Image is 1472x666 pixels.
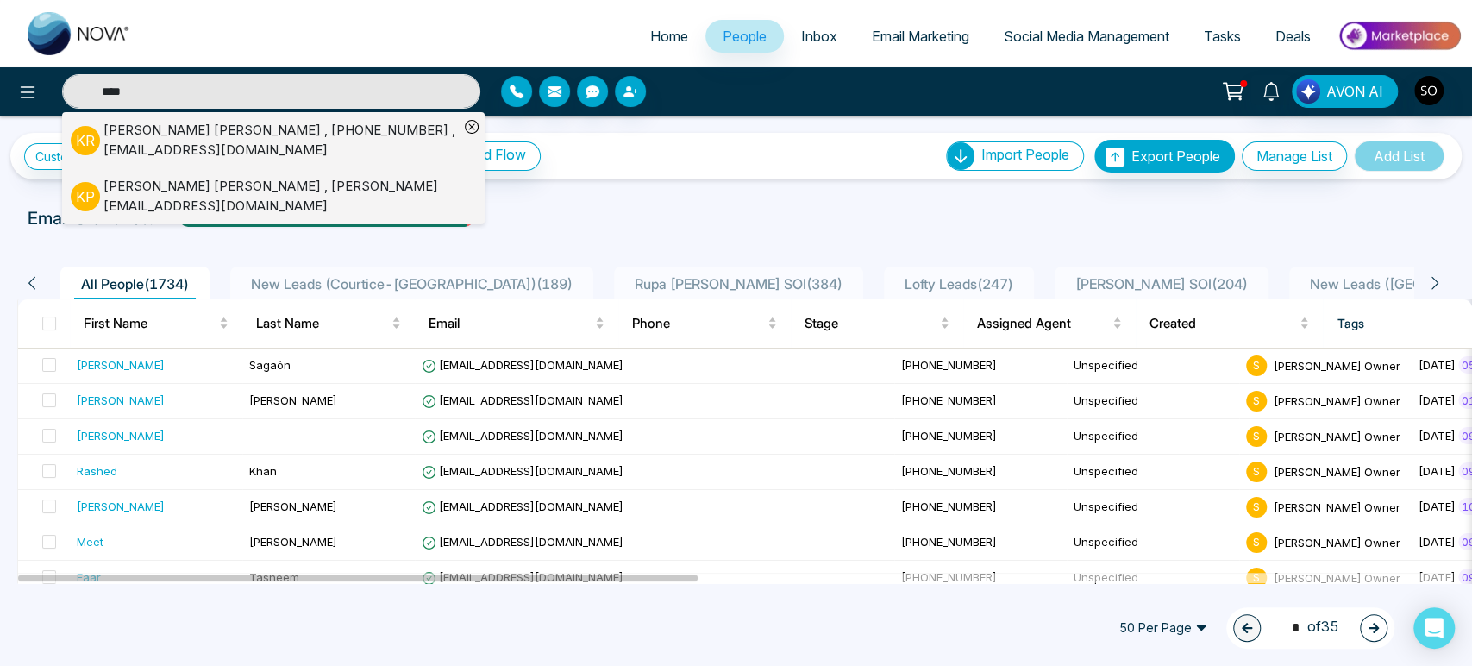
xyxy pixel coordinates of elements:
span: Khan [249,464,277,478]
span: of 35 [1281,616,1339,639]
span: Assigned Agent [977,313,1109,334]
p: Email Statistics: [28,205,153,231]
button: AVON AI [1292,75,1398,108]
div: [PERSON_NAME] [77,356,165,374]
span: [PHONE_NUMBER] [901,570,997,584]
span: [PERSON_NAME] Owner [1274,429,1400,443]
span: [EMAIL_ADDRESS][DOMAIN_NAME] [422,429,623,443]
span: Deals [1275,28,1311,45]
span: [PERSON_NAME] Owner [1274,499,1400,513]
td: Unspecified [1067,349,1239,384]
span: S [1246,355,1267,376]
a: Tasks [1187,20,1258,53]
th: Created [1136,299,1323,348]
span: [EMAIL_ADDRESS][DOMAIN_NAME] [422,393,623,407]
span: 50 Per Page [1107,614,1219,642]
td: Unspecified [1067,525,1239,561]
span: New Leads (Courtice-[GEOGRAPHIC_DATA]) ( 189 ) [244,275,579,292]
th: Assigned Agent [963,299,1136,348]
span: [PERSON_NAME] Owner [1274,358,1400,372]
span: Home [650,28,688,45]
span: Import People [981,146,1069,163]
td: Unspecified [1067,455,1239,490]
th: Last Name [242,299,415,348]
a: Inbox [784,20,855,53]
span: Stage [805,313,936,334]
span: [PERSON_NAME] Owner [1274,570,1400,584]
span: AVON AI [1326,81,1383,102]
div: Meet [77,533,103,550]
div: Faar [77,569,101,586]
span: S [1246,532,1267,553]
span: Tasks [1204,28,1241,45]
span: [PHONE_NUMBER] [901,499,997,513]
span: [DATE] [1419,499,1456,513]
button: Manage List [1242,141,1347,171]
a: Home [633,20,705,53]
p: K P [71,182,100,211]
td: Unspecified [1067,561,1239,596]
img: User Avatar [1414,76,1444,105]
span: [PERSON_NAME] [249,393,337,407]
span: [DATE] [1419,358,1456,372]
span: Export People [1131,148,1220,165]
span: [PHONE_NUMBER] [901,393,997,407]
img: Lead Flow [1296,79,1320,104]
a: Email Marketing [855,20,987,53]
span: [PHONE_NUMBER] [901,358,997,372]
div: [PERSON_NAME] [77,427,165,444]
span: [PHONE_NUMBER] [901,464,997,478]
a: Social Media Management [987,20,1187,53]
span: [EMAIL_ADDRESS][DOMAIN_NAME] [422,535,623,549]
span: Sagaón [249,358,291,372]
span: Lead Flow [460,146,526,163]
span: S [1246,568,1267,588]
a: Deals [1258,20,1328,53]
span: [DATE] [1419,464,1456,478]
th: Email [415,299,618,348]
span: S [1246,462,1267,482]
img: Market-place.gif [1337,16,1462,55]
span: [DATE] [1419,429,1456,443]
span: Created [1149,313,1296,334]
span: [PERSON_NAME] SOI ( 204 ) [1068,275,1255,292]
button: Export People [1094,140,1235,173]
th: Stage [791,299,963,348]
div: [PERSON_NAME] [PERSON_NAME] , [PERSON_NAME][EMAIL_ADDRESS][DOMAIN_NAME] [103,177,459,216]
span: Rupa [PERSON_NAME] SOI ( 384 ) [628,275,849,292]
a: People [705,20,784,53]
span: [PERSON_NAME] Owner [1274,535,1400,549]
span: [DATE] [1419,535,1456,549]
th: Phone [618,299,791,348]
img: Nova CRM Logo [28,12,131,55]
td: Unspecified [1067,490,1239,525]
div: [PERSON_NAME] [77,498,165,515]
span: All People ( 1734 ) [74,275,196,292]
div: [PERSON_NAME] [PERSON_NAME] , [PHONE_NUMBER] , [EMAIL_ADDRESS][DOMAIN_NAME] [103,121,459,160]
span: Tasneem [249,570,299,584]
p: K R [71,126,100,155]
span: Last Name [256,313,388,334]
span: [PERSON_NAME] Owner [1274,393,1400,407]
div: Rashed [77,462,117,480]
span: [EMAIL_ADDRESS][DOMAIN_NAME] [422,499,623,513]
span: Phone [632,313,764,334]
span: Email [429,313,592,334]
span: [PHONE_NUMBER] [901,429,997,443]
span: First Name [84,313,216,334]
span: [EMAIL_ADDRESS][DOMAIN_NAME] [422,570,623,584]
span: S [1246,426,1267,447]
span: [PERSON_NAME] [249,499,337,513]
td: Unspecified [1067,419,1239,455]
span: [PERSON_NAME] Owner [1274,464,1400,478]
span: [PERSON_NAME] [249,535,337,549]
td: Unspecified [1067,384,1239,419]
span: [DATE] [1419,393,1456,407]
span: Inbox [801,28,837,45]
span: [DATE] [1419,570,1456,584]
span: [EMAIL_ADDRESS][DOMAIN_NAME] [422,358,623,372]
span: [PHONE_NUMBER] [901,535,997,549]
div: [PERSON_NAME] [77,392,165,409]
span: Email Marketing [872,28,969,45]
span: S [1246,391,1267,412]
